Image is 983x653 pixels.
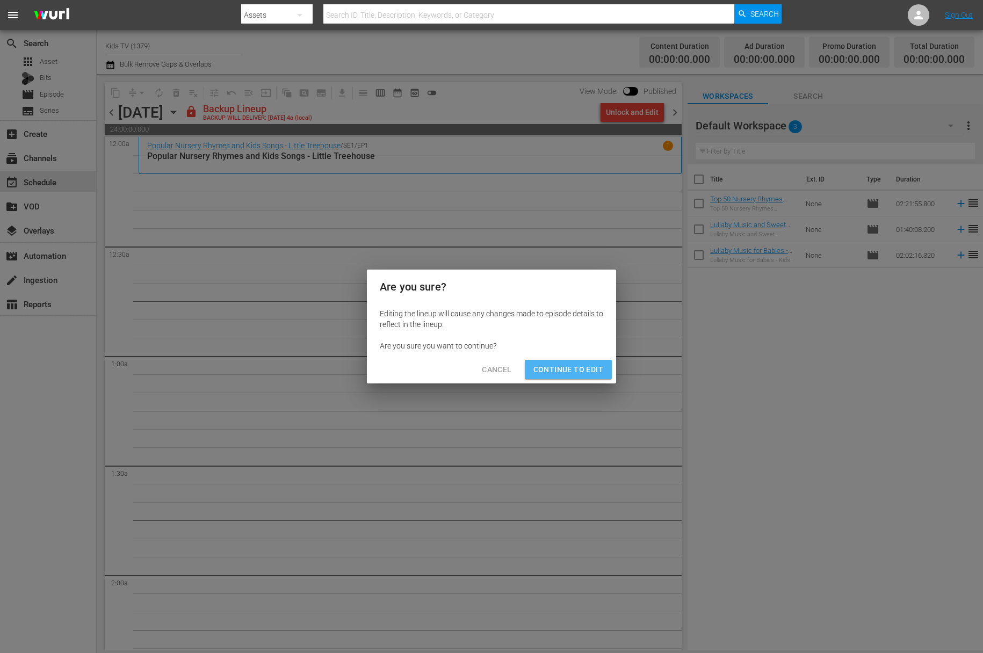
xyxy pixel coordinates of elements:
img: ans4CAIJ8jUAAAAAAAAAAAAAAAAAAAAAAAAgQb4GAAAAAAAAAAAAAAAAAAAAAAAAJMjXAAAAAAAAAAAAAAAAAAAAAAAAgAT5G... [26,3,77,28]
span: Continue to Edit [533,363,603,376]
button: Cancel [473,360,520,380]
span: menu [6,9,19,21]
div: Editing the lineup will cause any changes made to episode details to reflect in the lineup. [380,308,603,330]
button: Continue to Edit [525,360,612,380]
span: Search [750,4,779,24]
h2: Are you sure? [380,278,603,295]
div: Are you sure you want to continue? [380,340,603,351]
span: Cancel [482,363,511,376]
a: Sign Out [945,11,973,19]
